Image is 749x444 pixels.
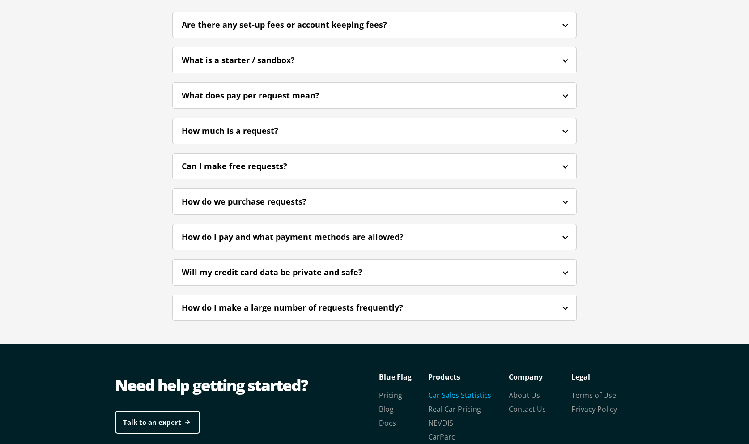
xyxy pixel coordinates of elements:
[571,370,634,384] p: Legal
[173,156,576,177] div: Can I make free requests?
[173,191,576,212] div: How do we purchase requests?
[571,390,616,400] a: Terms of Use
[182,19,411,31] div: Are there any set-up fees or account keeping fees?
[379,418,396,428] a: Docs
[173,120,576,141] div: How much is a request?
[182,266,387,278] div: Will my credit card data be private and safe?
[428,390,491,400] a: Car Sales Statistics
[182,196,331,208] div: How do we purchase requests?
[173,226,576,248] div: How do I pay and what payment methods are allowed?
[509,404,546,414] a: Contact Us
[428,370,509,384] p: Products
[428,404,481,414] a: Real Car Pricing
[379,390,402,400] a: Pricing
[182,231,428,243] div: How do I pay and what payment methods are allowed?
[182,160,311,172] div: Can I make free requests?
[182,125,302,137] div: How much is a request?
[571,404,617,414] a: Privacy Policy
[173,50,576,71] div: What is a starter / sandbox?
[428,432,455,442] a: CarParc
[509,390,540,400] a: About Us
[379,404,394,414] a: Blog
[428,418,453,428] a: NEVDIS
[379,370,428,384] p: Blue Flag
[115,374,374,397] div: Need help getting started?
[182,54,319,66] div: What is a starter / sandbox?
[173,14,576,35] div: Are there any set-up fees or account keeping fees?
[182,302,427,314] div: How do I make a large number of requests frequently?
[173,297,576,318] div: How do I make a large number of requests frequently?
[182,90,344,102] div: What does pay per request mean?
[173,262,576,283] div: Will my credit card data be private and safe?
[509,370,571,384] p: Company
[115,411,200,434] a: Talk to an expert
[173,85,576,106] div: What does pay per request mean?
